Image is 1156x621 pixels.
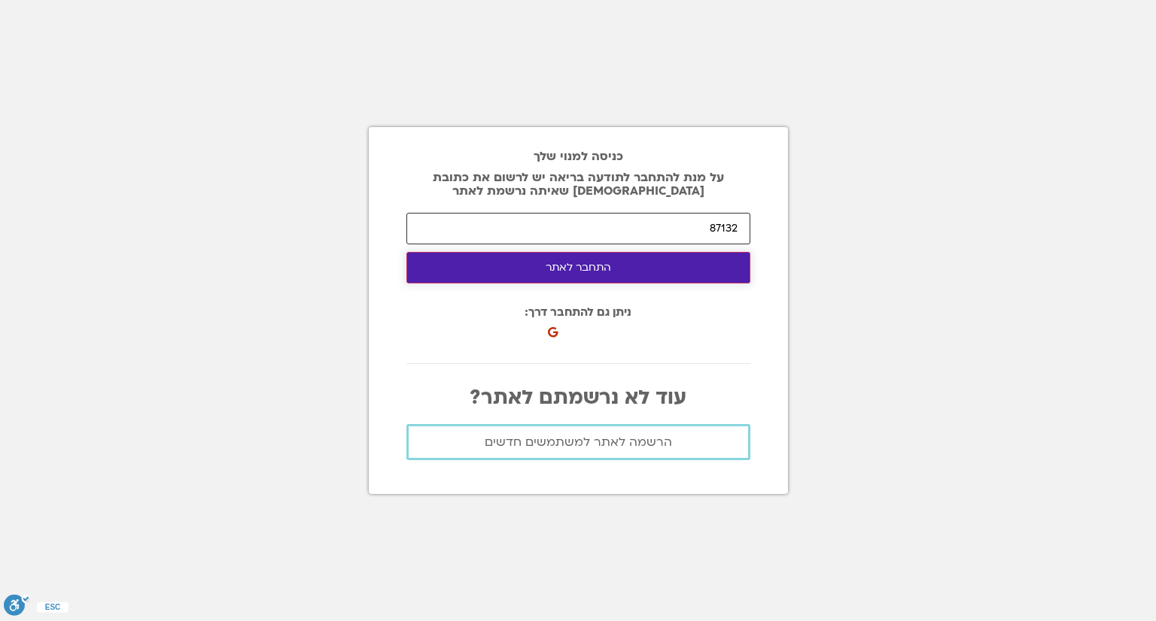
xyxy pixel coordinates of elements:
[406,252,750,283] button: התחבר לאתר
[485,435,672,449] span: הרשמה לאתר למשתמשים חדשים
[406,213,750,244] input: הקוד שקיבלת
[406,150,750,163] h2: כניסה למנוי שלך
[406,386,750,409] p: עוד לא נרשמתם לאתר?
[406,424,750,460] a: הרשמה לאתר למשתמשים חדשים
[406,171,750,198] p: על מנת להתחבר לתודעה בריאה יש לרשום את כתובת [DEMOGRAPHIC_DATA] שאיתה נרשמת לאתר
